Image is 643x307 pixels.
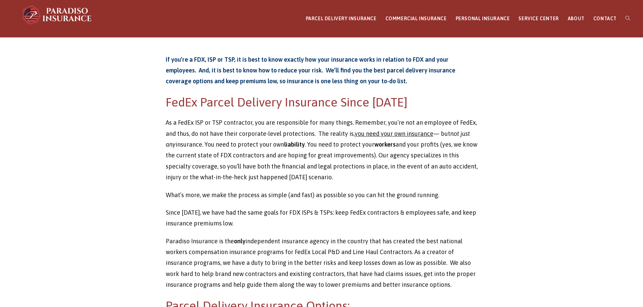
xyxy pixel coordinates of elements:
[166,56,455,85] strong: If you’re a FDX, ISP or TSP, it is best to know exactly how your insurance works in relation to F...
[166,130,470,148] em: not just any
[374,141,396,148] strong: workers
[166,236,478,290] p: Paradiso Insurance is the independent insurance agency in the country that has created the best n...
[284,141,305,148] strong: liability
[166,207,478,229] p: Since [DATE], we have had the same goals for FDX ISPs & TSPs: keep FedEx contractors & employees ...
[306,16,377,21] span: PARCEL DELIVERY INSURANCE
[456,16,510,21] span: PERSONAL INSURANCE
[593,16,617,21] span: CONTACT
[518,16,559,21] span: SERVICE CENTER
[355,130,433,137] u: you need your own insurance
[166,190,478,201] p: What’s more, we make the process as simple (and fast) as possible so you can hit the ground running.
[234,238,245,245] strong: only
[166,117,478,183] p: As a FedEx ISP or TSP contractor, you are responsible for many things. Remember, you’re not an em...
[385,16,447,21] span: COMMERCIAL INSURANCE
[20,5,95,25] img: Paradiso Insurance
[568,16,585,21] span: ABOUT
[166,95,407,109] span: FedEx Parcel Delivery Insurance Since [DATE]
